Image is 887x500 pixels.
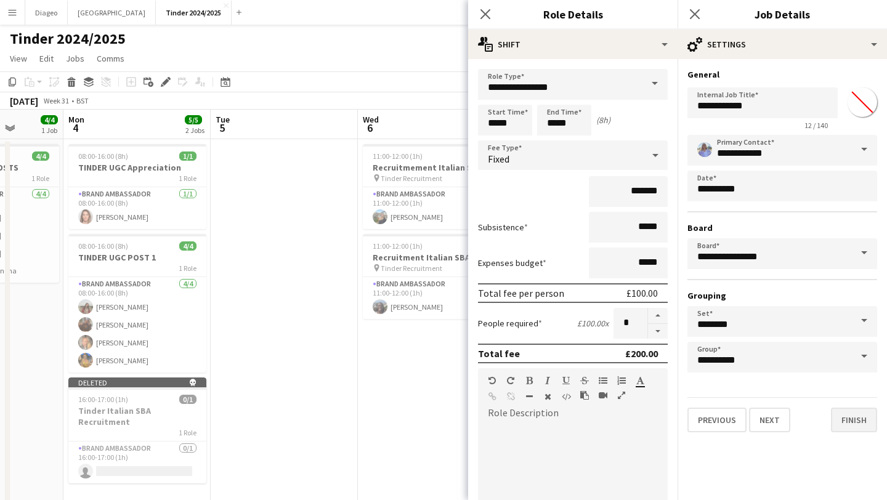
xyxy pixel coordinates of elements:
[687,222,877,233] h3: Board
[373,241,423,251] span: 11:00-12:00 (1h)
[525,392,533,401] button: Horizontal Line
[68,405,206,427] h3: Tinder Italian SBA Recruitment
[488,153,509,165] span: Fixed
[617,376,626,385] button: Ordered List
[373,151,423,161] span: 11:00-12:00 (1h)
[363,144,501,229] app-job-card: 11:00-12:00 (1h)1/1Recruitmement Italian SBA's Tinder Recruitment1 RoleBrand Ambassador1/111:00-1...
[506,376,515,385] button: Redo
[41,126,57,135] div: 1 Job
[92,50,129,67] a: Comms
[381,174,442,183] span: Tinder Recruitment
[617,390,626,400] button: Fullscreen
[543,392,552,401] button: Clear Formatting
[179,395,196,404] span: 0/1
[68,377,206,387] div: Deleted
[468,6,678,22] h3: Role Details
[795,121,838,130] span: 12 / 140
[66,53,84,64] span: Jobs
[216,114,230,125] span: Tue
[31,174,49,183] span: 1 Role
[68,187,206,229] app-card-role: Brand Ambassador1/108:00-16:00 (8h)[PERSON_NAME]
[478,257,546,268] label: Expenses budget
[577,318,609,329] div: £100.00 x
[68,162,206,173] h3: TINDER UGC Appreciation
[39,53,54,64] span: Edit
[179,264,196,273] span: 1 Role
[179,151,196,161] span: 1/1
[625,347,658,360] div: £200.00
[10,53,27,64] span: View
[468,30,678,59] div: Shift
[185,126,205,135] div: 2 Jobs
[179,428,196,437] span: 1 Role
[363,114,379,125] span: Wed
[596,115,610,126] div: (8h)
[68,252,206,263] h3: TINDER UGC POST 1
[363,234,501,319] app-job-card: 11:00-12:00 (1h)1/1Recruitment Italian SBA's Tinder Recruitment1 RoleBrand Ambassador1/111:00-12:...
[68,234,206,373] app-job-card: 08:00-16:00 (8h)4/4TINDER UGC POST 11 RoleBrand Ambassador4/408:00-16:00 (8h)[PERSON_NAME][PERSON...
[687,69,877,80] h3: General
[68,1,156,25] button: [GEOGRAPHIC_DATA]
[10,30,126,48] h1: Tinder 2024/2025
[68,377,206,483] app-job-card: Deleted 16:00-17:00 (1h)0/1Tinder Italian SBA Recruitment1 RoleBrand Ambassador0/116:00-17:00 (1h)
[41,115,58,124] span: 4/4
[363,277,501,319] app-card-role: Brand Ambassador1/111:00-12:00 (1h)[PERSON_NAME]
[68,442,206,483] app-card-role: Brand Ambassador0/116:00-17:00 (1h)
[185,115,202,124] span: 5/5
[478,287,564,299] div: Total fee per person
[179,174,196,183] span: 1 Role
[580,390,589,400] button: Paste as plain text
[478,222,528,233] label: Subsistence
[648,308,668,324] button: Increase
[5,50,32,67] a: View
[214,121,230,135] span: 5
[562,392,570,401] button: HTML Code
[749,408,790,432] button: Next
[10,95,38,107] div: [DATE]
[687,290,877,301] h3: Grouping
[831,408,877,432] button: Finish
[61,50,89,67] a: Jobs
[363,162,501,173] h3: Recruitmement Italian SBA's
[78,151,128,161] span: 08:00-16:00 (8h)
[562,376,570,385] button: Underline
[580,376,589,385] button: Strikethrough
[25,1,68,25] button: Diageo
[626,287,658,299] div: £100.00
[636,376,644,385] button: Text Color
[363,187,501,229] app-card-role: Brand Ambassador1/111:00-12:00 (1h)[PERSON_NAME]
[68,114,84,125] span: Mon
[599,390,607,400] button: Insert video
[543,376,552,385] button: Italic
[67,121,84,135] span: 4
[687,408,747,432] button: Previous
[381,264,442,273] span: Tinder Recruitment
[78,395,128,404] span: 16:00-17:00 (1h)
[361,121,379,135] span: 6
[41,96,71,105] span: Week 31
[156,1,232,25] button: Tinder 2024/2025
[678,6,887,22] h3: Job Details
[525,376,533,385] button: Bold
[599,376,607,385] button: Unordered List
[179,241,196,251] span: 4/4
[32,151,49,161] span: 4/4
[78,241,128,251] span: 08:00-16:00 (8h)
[97,53,124,64] span: Comms
[76,96,89,105] div: BST
[68,277,206,373] app-card-role: Brand Ambassador4/408:00-16:00 (8h)[PERSON_NAME][PERSON_NAME][PERSON_NAME][PERSON_NAME]
[478,318,542,329] label: People required
[68,144,206,229] app-job-card: 08:00-16:00 (8h)1/1TINDER UGC Appreciation1 RoleBrand Ambassador1/108:00-16:00 (8h)[PERSON_NAME]
[678,30,887,59] div: Settings
[648,324,668,339] button: Decrease
[34,50,59,67] a: Edit
[478,347,520,360] div: Total fee
[488,376,496,385] button: Undo
[363,252,501,263] h3: Recruitment Italian SBA's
